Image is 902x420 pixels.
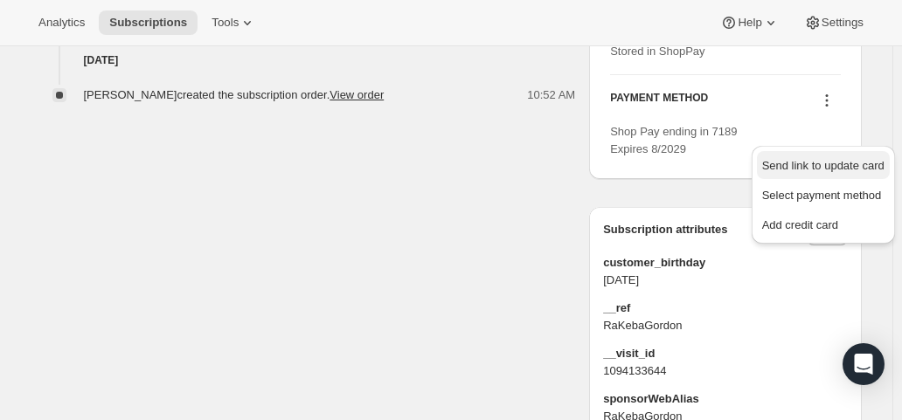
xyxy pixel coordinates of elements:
[212,16,239,30] span: Tools
[610,125,737,155] span: Shop Pay ending in 7189 Expires 8/2029
[109,16,187,30] span: Subscriptions
[603,254,847,272] span: customer_birthday
[757,181,890,209] button: Select payment method
[84,88,385,101] span: [PERSON_NAME] created the subscription order.
[762,189,882,202] span: Select payment method
[603,317,847,334] span: RaKebaGordon
[330,88,384,101] a: View order
[38,16,85,30] span: Analytics
[710,10,789,35] button: Help
[603,345,847,362] span: __visit_id
[738,16,761,30] span: Help
[603,362,847,380] span: 1094133644
[603,221,807,245] h3: Subscription attributes
[794,10,874,35] button: Settings
[762,159,885,172] span: Send link to update card
[843,343,885,385] div: Open Intercom Messenger
[603,272,847,289] span: [DATE]
[28,10,95,35] button: Analytics
[603,300,847,317] span: __ref
[603,390,847,408] span: sponsorWebAlias
[822,16,864,30] span: Settings
[610,91,708,114] h3: PAYMENT METHOD
[527,86,575,104] span: 10:52 AM
[762,218,838,231] span: Add credit card
[757,210,890,238] button: Add credit card
[99,10,198,35] button: Subscriptions
[757,151,890,179] button: Send link to update card
[201,10,267,35] button: Tools
[31,52,576,69] h4: [DATE]
[610,45,704,58] span: Stored in ShopPay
